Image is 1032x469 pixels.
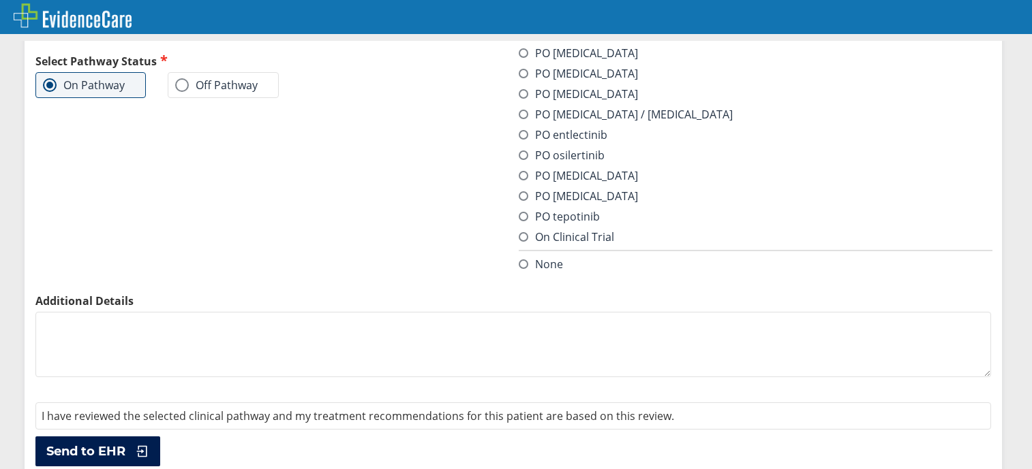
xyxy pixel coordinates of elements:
label: PO [MEDICAL_DATA] [519,86,638,101]
label: Off Pathway [175,78,258,92]
label: PO [MEDICAL_DATA] [519,168,638,183]
label: On Pathway [43,78,125,92]
label: On Clinical Trial [519,229,614,244]
label: PO tepotinib [519,209,600,224]
span: I have reviewed the selected clinical pathway and my treatment recommendations for this patient a... [42,408,674,423]
label: PO [MEDICAL_DATA] [519,189,638,204]
span: Send to EHR [46,443,125,459]
label: Additional Details [35,293,991,308]
label: None [519,257,563,272]
button: Send to EHR [35,436,160,466]
h2: Select Pathway Status [35,53,508,69]
img: EvidenceCare [14,3,132,28]
label: PO [MEDICAL_DATA] [519,46,638,61]
label: PO [MEDICAL_DATA] [519,66,638,81]
label: PO osilertinib [519,148,605,163]
label: PO [MEDICAL_DATA] / [MEDICAL_DATA] [519,107,733,122]
label: PO entlectinib [519,127,607,142]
